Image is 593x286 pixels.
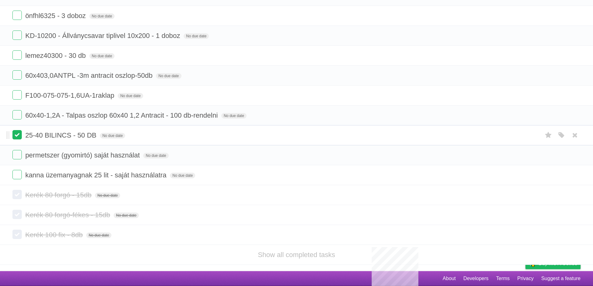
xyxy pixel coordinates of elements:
[25,191,93,199] span: Kerék 80 forgó - 15db
[86,232,111,238] span: No due date
[25,171,168,179] span: kanna üzemanyagnak 25 lit - saját használatra
[463,273,488,284] a: Developers
[89,53,115,59] span: No due date
[541,273,581,284] a: Suggest a feature
[95,193,120,198] span: No due date
[143,153,168,158] span: No due date
[25,131,98,139] span: 25-40 BILINCS - 50 DB
[12,190,22,199] label: Done
[12,170,22,179] label: Done
[12,110,22,120] label: Done
[12,11,22,20] label: Done
[184,33,209,39] span: No due date
[221,113,247,119] span: No due date
[12,30,22,40] label: Done
[25,231,84,239] span: Kerék 100 fix - 8db
[25,72,154,79] span: 60x403,0ANTPL -3m antracit oszlop-50db
[100,133,125,138] span: No due date
[12,150,22,159] label: Done
[25,151,141,159] span: permetszer (gyomirtó) saját használat
[12,130,22,139] label: Done
[517,273,534,284] a: Privacy
[258,251,335,259] a: Show all completed tasks
[25,52,87,59] span: lemez40300 - 30 db
[12,90,22,100] label: Done
[496,273,510,284] a: Terms
[25,32,182,40] span: KD-10200 - Állványcsavar tiplivel 10x200 - 1 doboz
[443,273,456,284] a: About
[25,91,116,99] span: F100-075-075-1,6UA-1raklap
[12,210,22,219] label: Done
[114,213,139,218] span: No due date
[543,130,554,140] label: Star task
[539,258,577,269] span: Buy me a coffee
[25,111,219,119] span: 60x40-1,2A - Talpas oszlop 60x40 1,2 Antracit - 100 db-rendelni
[25,12,87,20] span: önfhl6325 - 3 doboz
[25,211,112,219] span: Kerék 80 forgó-fékes - 15db
[89,13,115,19] span: No due date
[118,93,143,99] span: No due date
[156,73,181,79] span: No due date
[12,70,22,80] label: Done
[12,50,22,60] label: Done
[12,230,22,239] label: Done
[170,173,195,178] span: No due date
